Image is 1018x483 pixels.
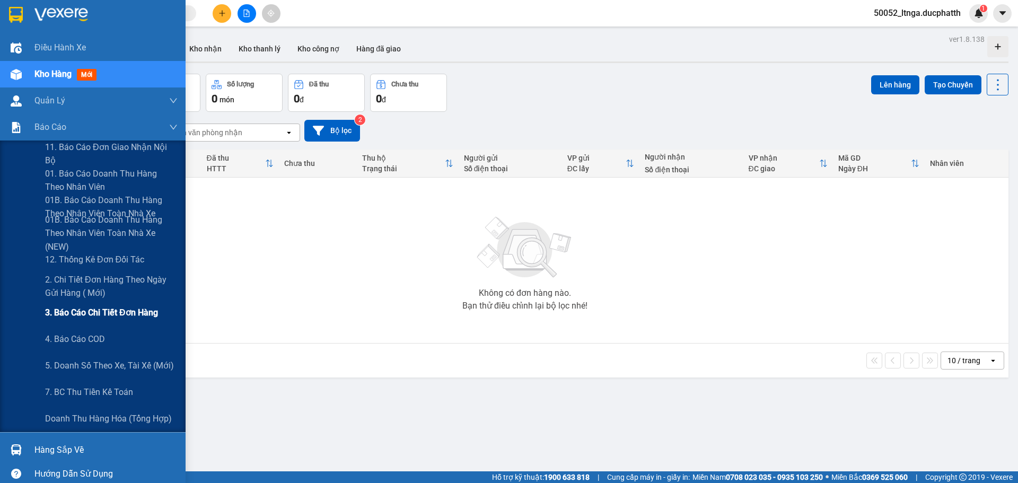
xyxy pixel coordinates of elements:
[294,92,300,105] span: 0
[916,471,917,483] span: |
[262,4,280,23] button: aim
[300,95,304,104] span: đ
[34,69,72,79] span: Kho hàng
[998,8,1007,18] span: caret-down
[959,473,967,481] span: copyright
[348,36,409,62] button: Hàng đã giao
[838,154,911,162] div: Mã GD
[243,10,250,17] span: file-add
[34,94,65,107] span: Quản Lý
[993,4,1012,23] button: caret-down
[230,36,289,62] button: Kho thanh lý
[45,194,178,220] span: 01B. Báo cáo doanh thu hàng theo nhân viên toàn nhà xe
[267,10,275,17] span: aim
[11,42,22,54] img: warehouse-icon
[930,159,1003,168] div: Nhân viên
[77,69,96,81] span: mới
[974,8,984,18] img: icon-new-feature
[989,356,997,365] svg: open
[567,164,626,173] div: ĐC lấy
[749,154,819,162] div: VP nhận
[45,332,105,346] span: 4. Báo cáo COD
[11,469,21,479] span: question-circle
[981,5,985,12] span: 1
[362,154,445,162] div: Thu hộ
[382,95,386,104] span: đ
[304,120,360,142] button: Bộ lọc
[645,153,738,161] div: Người nhận
[11,122,22,133] img: solution-icon
[213,4,231,23] button: plus
[645,165,738,174] div: Số điện thoại
[9,7,23,23] img: logo-vxr
[743,150,833,178] th: Toggle SortBy
[169,96,178,105] span: down
[34,442,178,458] div: Hàng sắp về
[207,154,266,162] div: Đã thu
[871,75,919,94] button: Lên hàng
[567,154,626,162] div: VP gửi
[376,92,382,105] span: 0
[309,81,329,88] div: Đã thu
[45,253,144,266] span: 12. Thống kê đơn đối tác
[227,81,254,88] div: Số lượng
[169,123,178,131] span: down
[45,412,172,425] span: Doanh thu hàng hóa (Tổng hợp)
[726,473,823,481] strong: 0708 023 035 - 0935 103 250
[34,466,178,482] div: Hướng dẫn sử dụng
[11,95,22,107] img: warehouse-icon
[838,164,911,173] div: Ngày ĐH
[11,444,22,455] img: warehouse-icon
[45,140,178,167] span: 11. Báo cáo đơn giao nhận nội bộ
[865,6,969,20] span: 50052_ltnga.ducphatth
[169,127,242,138] div: Chọn văn phòng nhận
[598,471,599,483] span: |
[562,150,640,178] th: Toggle SortBy
[238,4,256,23] button: file-add
[45,359,174,372] span: 5. Doanh số theo xe, tài xế (mới)
[492,471,590,483] span: Hỗ trợ kỹ thuật:
[692,471,823,483] span: Miền Nam
[472,210,578,285] img: svg+xml;base64,PHN2ZyBjbGFzcz0ibGlzdC1wbHVnX19zdmciIHhtbG5zPSJodHRwOi8vd3d3LnczLm9yZy8yMDAwL3N2Zy...
[370,74,447,112] button: Chưa thu0đ
[289,36,348,62] button: Kho công nợ
[285,128,293,137] svg: open
[220,95,234,104] span: món
[34,41,86,54] span: Điều hành xe
[212,92,217,105] span: 0
[11,69,22,80] img: warehouse-icon
[925,75,981,94] button: Tạo Chuyến
[462,302,587,310] div: Bạn thử điều chỉnh lại bộ lọc nhé!
[831,471,908,483] span: Miền Bắc
[479,289,571,297] div: Không có đơn hàng nào.
[544,473,590,481] strong: 1900 633 818
[464,164,557,173] div: Số điện thoại
[201,150,279,178] th: Toggle SortBy
[949,33,985,45] div: ver 1.8.138
[45,213,178,253] span: 01B. Báo cáo doanh thu hàng theo nhân viên toàn nhà xe (NEW)
[607,471,690,483] span: Cung cấp máy in - giấy in:
[181,36,230,62] button: Kho nhận
[362,164,445,173] div: Trạng thái
[987,36,1008,57] div: Tạo kho hàng mới
[391,81,418,88] div: Chưa thu
[284,159,352,168] div: Chưa thu
[45,385,133,399] span: 7. BC thu tiền kế toán
[45,167,178,194] span: 01. Báo cáo doanh thu hàng theo nhân viên
[45,306,158,319] span: 3. Báo cáo chi tiết đơn hàng
[288,74,365,112] button: Đã thu0đ
[826,475,829,479] span: ⚪️
[833,150,925,178] th: Toggle SortBy
[218,10,226,17] span: plus
[207,164,266,173] div: HTTT
[34,120,66,134] span: Báo cáo
[749,164,819,173] div: ĐC giao
[464,154,557,162] div: Người gửi
[947,355,980,366] div: 10 / trang
[357,150,459,178] th: Toggle SortBy
[980,5,987,12] sup: 1
[206,74,283,112] button: Số lượng0món
[45,273,178,300] span: 2. Chi tiết đơn hàng theo ngày gửi hàng ( mới)
[355,115,365,125] sup: 2
[862,473,908,481] strong: 0369 525 060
